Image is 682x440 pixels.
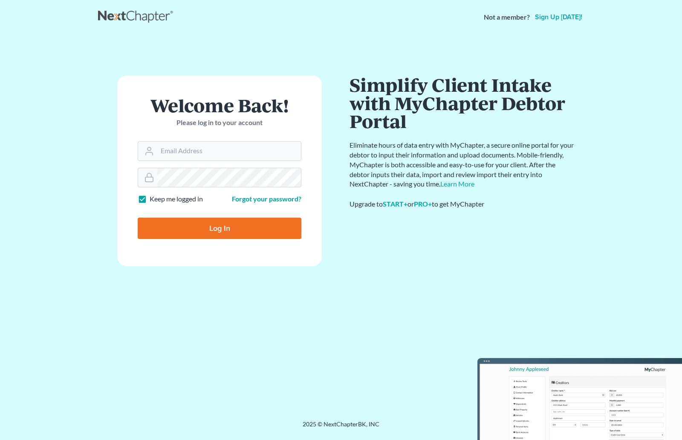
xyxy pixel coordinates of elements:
[157,142,301,160] input: Email Address
[383,200,407,208] a: START+
[484,12,530,22] strong: Not a member?
[350,199,575,209] div: Upgrade to or to get MyChapter
[232,195,301,203] a: Forgot your password?
[533,14,584,20] a: Sign up [DATE]!
[98,420,584,435] div: 2025 © NextChapterBK, INC
[440,180,474,188] a: Learn More
[138,96,301,114] h1: Welcome Back!
[350,140,575,189] p: Eliminate hours of data entry with MyChapter, a secure online portal for your debtor to input the...
[350,76,575,130] h1: Simplify Client Intake with MyChapter Debtor Portal
[138,218,301,239] input: Log In
[414,200,432,208] a: PRO+
[150,194,203,204] label: Keep me logged in
[138,118,301,128] p: Please log in to your account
